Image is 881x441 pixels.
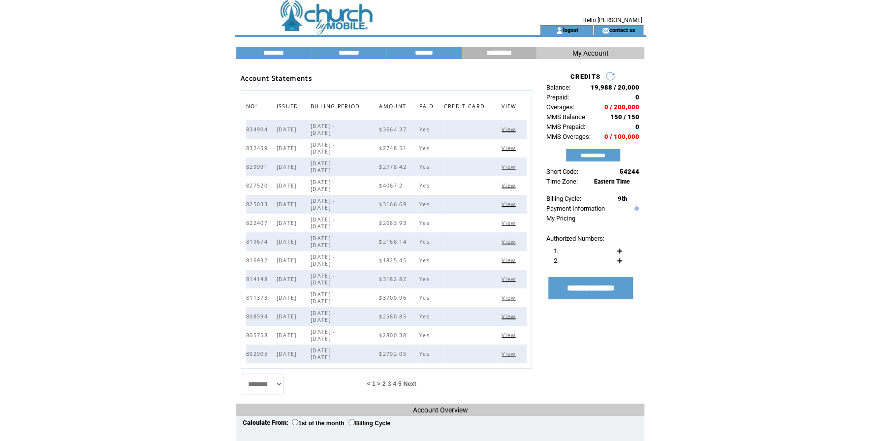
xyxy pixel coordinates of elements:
a: View [502,294,518,300]
span: $2800.38 [379,332,409,339]
span: [DATE] [277,332,299,339]
span: AMOUNT [379,100,409,115]
span: Yes [419,182,432,189]
span: [DATE] [277,182,299,189]
span: [DATE] [277,350,299,357]
span: Time Zone: [546,178,578,185]
span: $2580.85 [379,313,409,320]
span: Click to view this bill [502,220,518,226]
span: < 1 > [367,380,380,387]
span: CREDIT CARD [443,100,487,115]
img: help.gif [632,206,639,211]
span: Yes [419,350,432,357]
span: Yes [419,294,432,301]
span: 0 [635,94,639,101]
span: Click to view this bill [502,182,518,189]
span: Yes [419,238,432,245]
span: Yes [419,332,432,339]
span: [DATE] [277,126,299,133]
a: 4 [393,380,396,387]
span: [DATE] - [DATE] [311,216,335,230]
span: $3166.69 [379,201,409,208]
a: logout [563,27,578,33]
span: [DATE] - [DATE] [311,160,335,174]
span: [DATE] - [DATE] [311,141,335,155]
span: Click to view this bill [502,238,518,245]
span: 805758 [246,332,270,339]
span: Click to view this bill [502,294,518,301]
span: 150 / 150 [610,113,639,121]
span: Click to view this bill [502,126,518,133]
input: 1st of the month [292,419,298,425]
span: $4067.2 [379,182,405,189]
span: Yes [419,145,432,152]
span: [DATE] - [DATE] [311,197,335,211]
span: Short Code: [546,168,578,175]
span: [DATE] [277,313,299,320]
span: My Account [572,49,609,57]
span: Click to view this bill [502,350,518,357]
img: account_icon.gif [556,27,563,34]
label: 1st of the month [292,420,344,427]
span: Eastern Time [594,178,630,185]
span: 811373 [246,294,270,301]
span: $1825.45 [379,257,409,264]
span: Yes [419,313,432,320]
a: View [502,276,518,282]
span: 9th [618,195,627,202]
a: NO' [246,103,259,109]
span: 2. [554,257,559,264]
span: ISSUED [277,100,301,115]
span: Calculate From: [243,419,288,426]
span: 827520 [246,182,270,189]
a: 2 [382,380,386,387]
span: BILLING PERIOD [311,100,363,115]
span: [DATE] [277,257,299,264]
a: View [502,257,518,263]
span: $2792.05 [379,350,409,357]
span: 819674 [246,238,270,245]
span: $3182.82 [379,276,409,283]
span: $2778.42 [379,163,409,170]
a: View [502,201,518,207]
span: [DATE] [277,163,299,170]
a: BILLING PERIOD [311,103,363,109]
span: MMS Balance: [546,113,587,121]
span: [DATE] - [DATE] [311,310,335,323]
a: View [502,163,518,169]
span: 802905 [246,350,270,357]
span: Account Statements [241,74,312,83]
a: 5 [398,380,402,387]
span: NO' [246,100,259,115]
span: $2083.93 [379,220,409,226]
a: View [502,350,518,356]
span: $3700.96 [379,294,409,301]
span: 814148 [246,276,270,283]
span: [DATE] [277,276,299,283]
a: Payment Information [546,205,605,212]
input: Billing Cycle [348,419,355,425]
span: 822407 [246,220,270,226]
a: View [502,182,518,188]
span: Account Overview [413,406,468,414]
span: Authorized Numbers: [546,235,604,242]
a: View [502,238,518,244]
span: Click to view this bill [502,276,518,283]
span: Hello [PERSON_NAME] [582,17,642,24]
span: 19,988 / 20,000 [591,84,639,91]
a: View [502,220,518,225]
span: 808594 [246,313,270,320]
span: 832459 [246,145,270,152]
a: 3 [387,380,391,387]
a: View [502,313,518,319]
span: [DATE] - [DATE] [311,253,335,267]
a: PAID [419,103,436,109]
span: Yes [419,163,432,170]
span: PAID [419,100,436,115]
a: contact us [609,27,635,33]
span: [DATE] - [DATE] [311,179,335,192]
span: MMS Overages: [546,133,591,140]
